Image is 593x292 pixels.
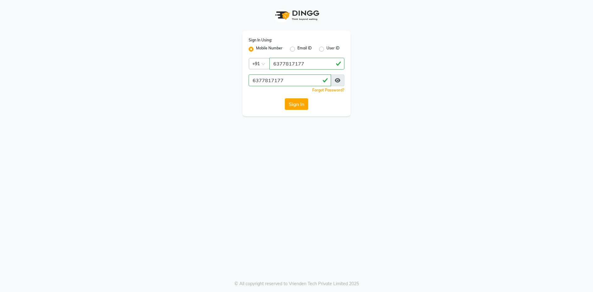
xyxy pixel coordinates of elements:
label: Email ID [297,45,312,53]
img: logo1.svg [272,6,321,24]
button: Sign In [285,98,308,110]
a: Forgot Password? [312,88,344,92]
label: User ID [326,45,339,53]
label: Mobile Number [256,45,283,53]
input: Username [269,58,344,70]
input: Username [249,74,331,86]
label: Sign In Using: [249,37,272,43]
